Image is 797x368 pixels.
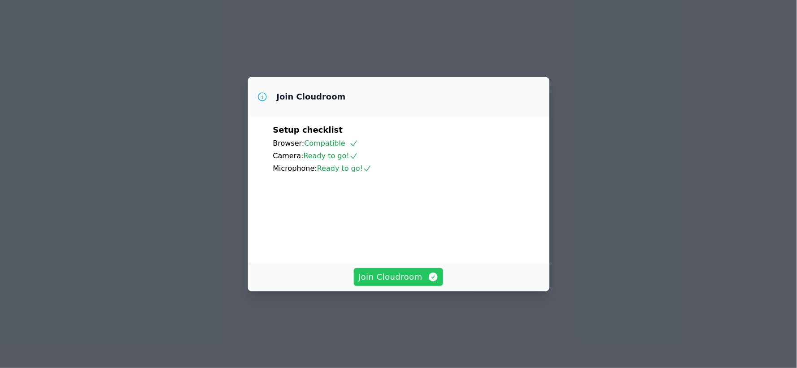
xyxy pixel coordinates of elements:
span: Join Cloudroom [358,271,439,283]
span: Camera: [273,152,304,160]
span: Setup checklist [273,125,343,134]
span: Ready to go! [317,164,372,173]
span: Compatible [304,139,358,147]
span: Ready to go! [304,152,358,160]
span: Microphone: [273,164,318,173]
h3: Join Cloudroom [277,91,346,102]
span: Browser: [273,139,305,147]
button: Join Cloudroom [354,268,443,286]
